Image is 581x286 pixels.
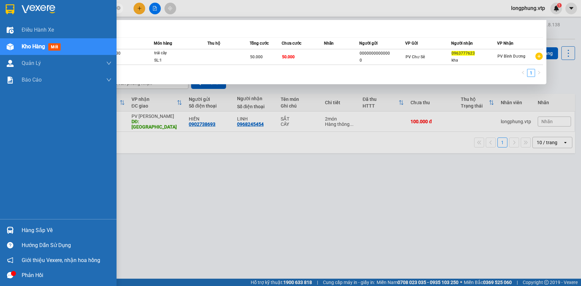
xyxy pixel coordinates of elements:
span: PV Bình Dương [497,54,525,59]
div: kha [451,57,497,64]
img: solution-icon [7,77,14,84]
span: Người gửi [359,41,378,46]
img: warehouse-icon [7,227,14,234]
a: 1 [527,69,535,77]
span: question-circle [7,242,13,248]
span: Quản Lý [22,59,41,67]
span: VP Nhận [497,41,513,46]
span: Điều hành xe [22,26,54,34]
span: mới [48,43,61,51]
span: Tổng cước [250,41,269,46]
span: plus-circle [535,53,543,60]
div: 0000000000000 [360,50,405,57]
div: Phản hồi [22,270,112,280]
span: close-circle [117,5,121,12]
span: notification [7,257,13,263]
img: warehouse-icon [7,60,14,67]
span: Báo cáo [22,76,42,84]
span: Nhãn [324,41,334,46]
div: Hàng sắp về [22,225,112,235]
span: 0963777623 [451,51,475,56]
button: left [519,69,527,77]
div: Hướng dẫn sử dụng [22,240,112,250]
span: close-circle [117,6,121,10]
img: warehouse-icon [7,43,14,50]
div: 0 [360,57,405,64]
button: right [535,69,543,77]
span: left [521,71,525,75]
li: Next Page [535,69,543,77]
span: down [106,61,112,66]
span: Giới thiệu Vexere, nhận hoa hồng [22,256,100,264]
span: Chưa cước [282,41,301,46]
span: 50.000 [250,55,263,59]
span: PV Chư Sê [406,55,425,59]
span: Kho hàng [22,43,45,50]
li: 1 [527,69,535,77]
li: Previous Page [519,69,527,77]
img: logo-vxr [6,4,14,14]
span: Người nhận [451,41,473,46]
span: VP Gửi [405,41,418,46]
span: right [537,71,541,75]
img: warehouse-icon [7,27,14,34]
span: down [106,77,112,83]
span: 50.000 [282,55,295,59]
span: message [7,272,13,278]
span: Món hàng [154,41,172,46]
span: Thu hộ [207,41,220,46]
div: SL: 1 [154,57,204,64]
div: trái cây [154,50,204,57]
